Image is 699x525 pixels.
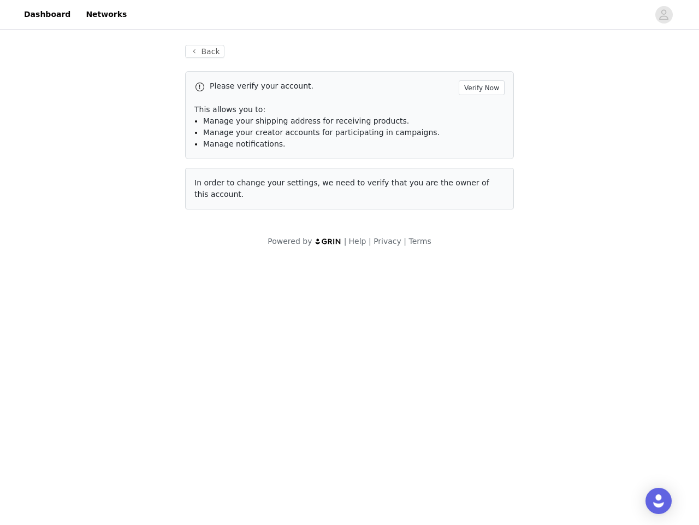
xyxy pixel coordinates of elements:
span: Manage your shipping address for receiving products. [203,116,409,125]
a: Networks [79,2,133,27]
p: Please verify your account. [210,80,454,92]
span: | [344,237,347,246]
span: | [369,237,371,246]
span: Manage notifications. [203,139,286,148]
p: This allows you to: [194,104,505,115]
button: Verify Now [459,80,505,95]
a: Privacy [374,237,401,246]
div: avatar [659,6,669,24]
span: | [404,237,406,246]
span: In order to change your settings, we need to verify that you are the owner of this account. [194,178,489,199]
div: Open Intercom Messenger [645,488,672,514]
span: Manage your creator accounts for participating in campaigns. [203,128,440,137]
span: Powered by [268,237,312,246]
a: Help [349,237,366,246]
a: Terms [408,237,431,246]
a: Dashboard [17,2,77,27]
img: logo [315,238,342,245]
button: Back [185,45,224,58]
